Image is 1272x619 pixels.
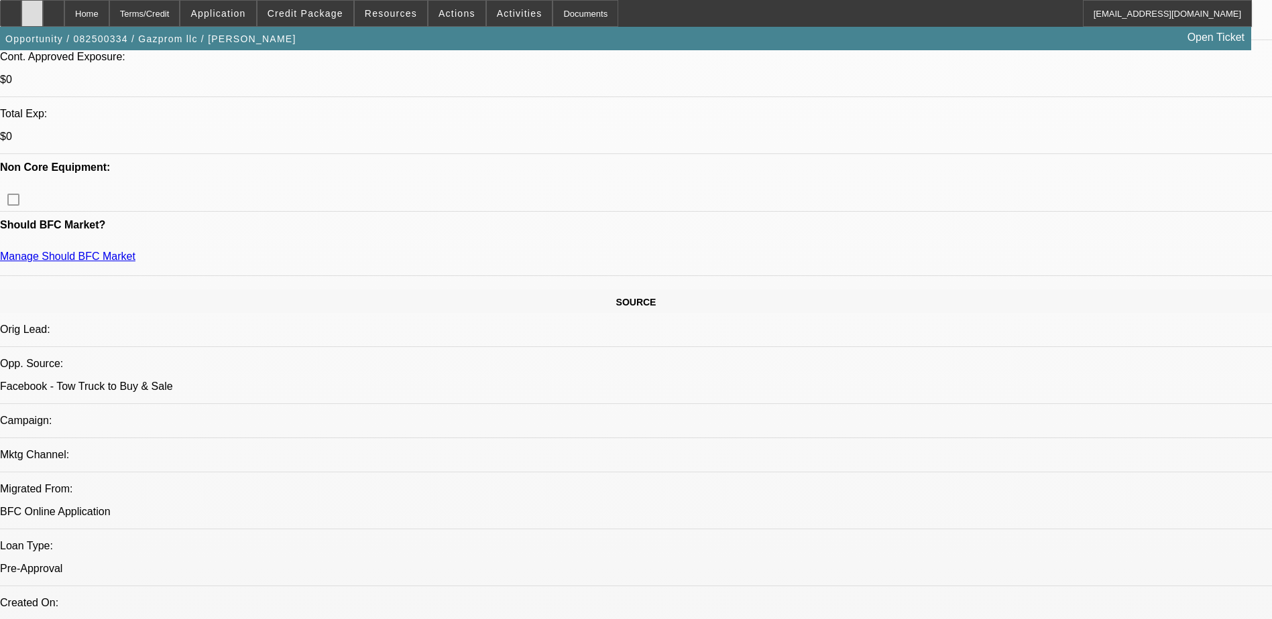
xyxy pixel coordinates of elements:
[180,1,255,26] button: Application
[365,8,417,19] span: Resources
[616,297,656,307] span: SOURCE
[268,8,343,19] span: Credit Package
[487,1,553,26] button: Activities
[257,1,353,26] button: Credit Package
[428,1,485,26] button: Actions
[439,8,475,19] span: Actions
[1182,26,1250,49] a: Open Ticket
[497,8,542,19] span: Activities
[5,33,296,44] span: Opportunity / 082500334 / Gazprom llc / [PERSON_NAME]
[190,8,245,19] span: Application
[355,1,427,26] button: Resources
